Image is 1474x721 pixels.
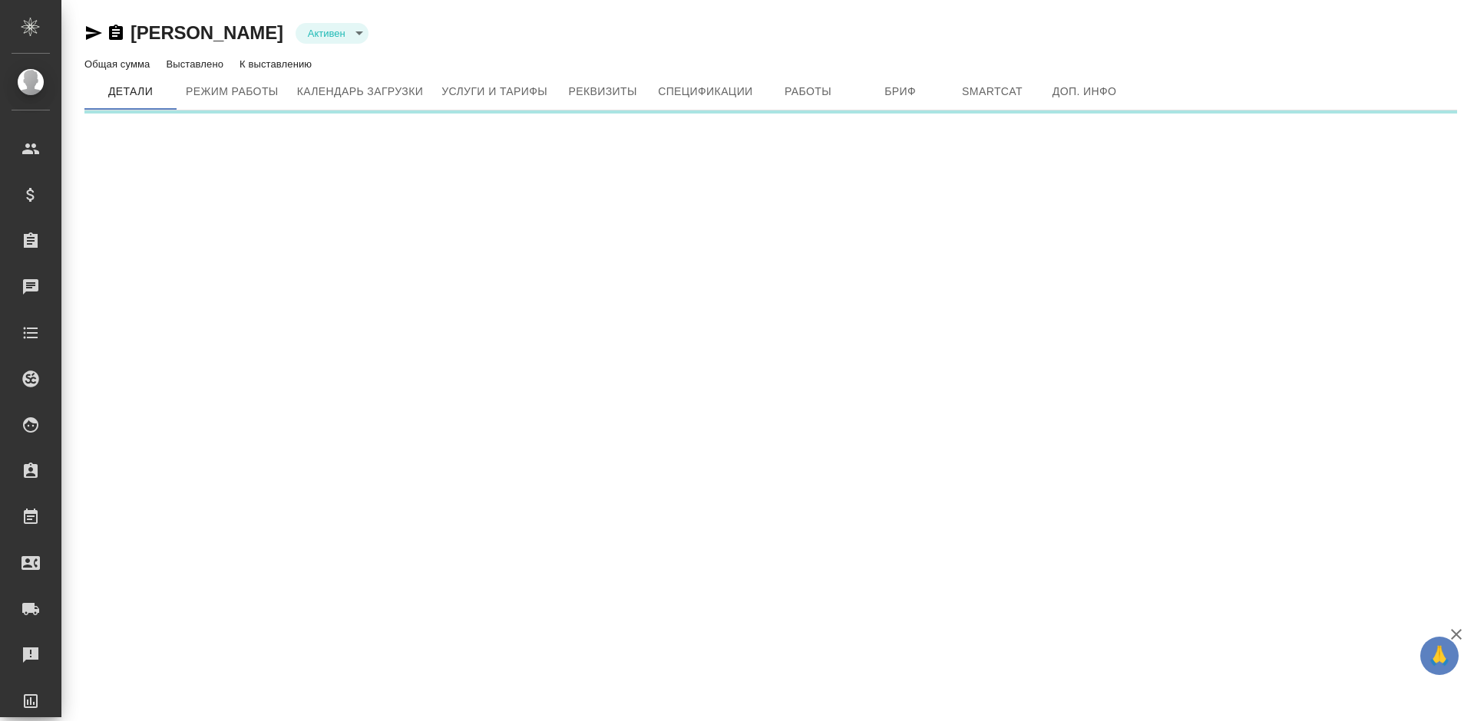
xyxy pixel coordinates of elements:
p: Выставлено [166,58,227,70]
button: 🙏 [1420,637,1459,675]
div: Активен [296,23,368,44]
button: Скопировать ссылку для ЯМессенджера [84,24,103,42]
p: К выставлению [240,58,316,70]
span: Спецификации [658,82,752,101]
span: Реквизиты [566,82,640,101]
span: Календарь загрузки [297,82,424,101]
a: [PERSON_NAME] [131,22,283,43]
button: Скопировать ссылку [107,24,125,42]
span: Доп. инфо [1048,82,1122,101]
span: Услуги и тарифы [441,82,547,101]
span: Детали [94,82,167,101]
p: Общая сумма [84,58,154,70]
button: Активен [303,27,350,40]
span: 🙏 [1426,640,1453,672]
span: Работы [772,82,845,101]
span: Smartcat [956,82,1029,101]
span: Бриф [864,82,937,101]
span: Режим работы [186,82,279,101]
